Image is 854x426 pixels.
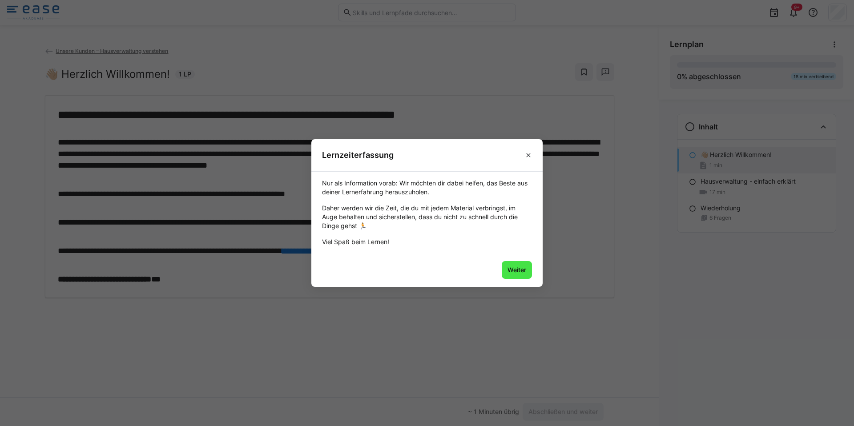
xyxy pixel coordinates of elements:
[322,179,532,197] div: Nur als Information vorab: Wir möchten dir dabei helfen, das Beste aus deiner Lernerfahrung herau...
[322,204,532,230] div: Daher werden wir die Zeit, die du mit jedem Material verbringst, im Auge behalten und sicherstell...
[506,265,528,274] span: Weiter
[502,261,532,279] button: Weiter
[322,150,394,160] h3: Lernzeiterfassung
[322,237,532,246] div: Viel Spaß beim Lernen!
